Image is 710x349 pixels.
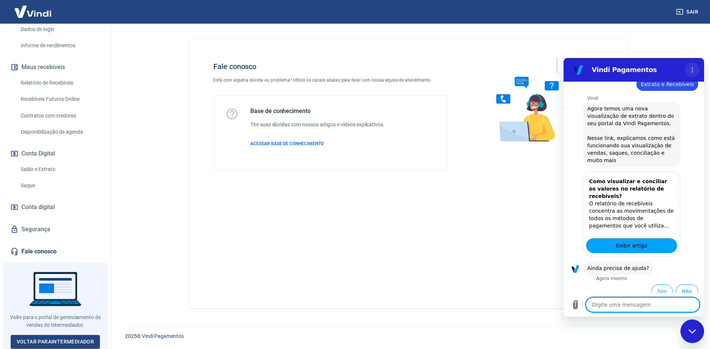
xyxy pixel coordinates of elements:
[481,50,594,149] img: Fale conosco
[9,243,102,260] a: Fale conosco
[674,5,701,19] button: Sair
[9,221,102,237] a: Segurança
[142,333,184,339] a: Vindi Pagamentos
[250,107,385,115] h5: Base de conhecimento
[9,0,57,23] img: Vindi
[11,335,100,349] a: Voltar paraIntermediador
[213,77,448,83] p: Está com alguma dúvida ou problema? Utilize os canais abaixo para falar com nossa equipe de atend...
[564,58,704,317] iframe: Janela de mensagens
[18,178,102,193] a: Saque
[18,108,102,123] a: Contratos com credores
[9,199,102,215] a: Conta digital
[125,332,692,340] p: 2025 ©
[250,140,385,147] a: ACESSAR BASE DE CONHECIMENTO
[21,202,55,212] span: Conta digital
[250,141,324,146] span: ACESSAR BASE DE CONHECIMENTO
[18,75,102,90] a: Relatório de Recebíveis
[18,162,102,177] a: Saldo e Extrato
[18,124,102,140] a: Disponibilização de agenda
[680,319,704,343] iframe: Botão para abrir a janela de mensagens, conversa em andamento
[18,38,102,53] a: Informe de rendimentos
[9,59,102,75] button: Meus recebíveis
[9,146,102,162] button: Conta Digital
[250,121,385,129] h6: Tire suas dúvidas com nossos artigos e vídeos explicativos.
[213,62,448,71] h4: Fale conosco
[18,22,102,37] a: Dados de login
[18,92,102,107] a: Recebíveis Futuros Online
